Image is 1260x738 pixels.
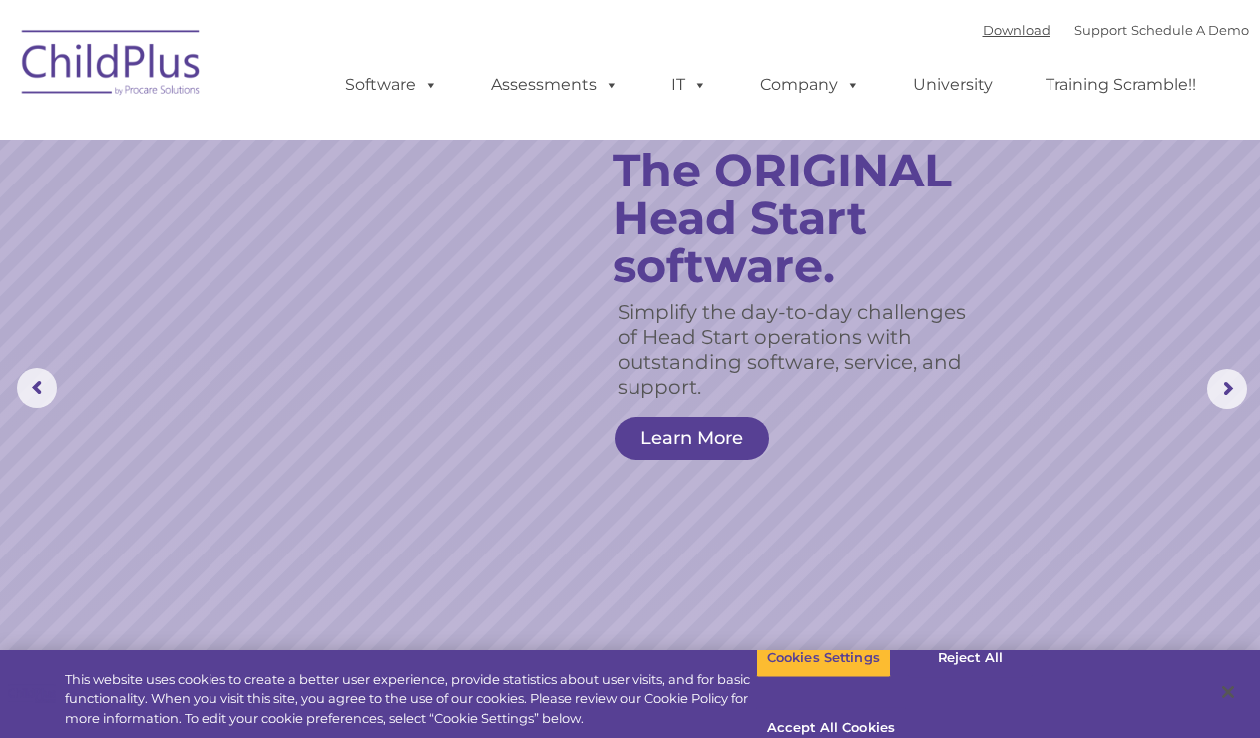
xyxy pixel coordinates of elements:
a: Learn More [615,417,769,460]
a: University [893,65,1013,105]
a: Software [325,65,458,105]
rs-layer: The ORIGINAL Head Start software. [613,147,1006,290]
button: Reject All [908,636,1033,678]
a: Training Scramble!! [1026,65,1216,105]
img: ChildPlus by Procare Solutions [12,16,211,116]
a: Support [1074,22,1127,38]
font: | [983,22,1249,38]
a: Schedule A Demo [1131,22,1249,38]
a: IT [651,65,727,105]
a: Assessments [471,65,638,105]
a: Company [740,65,880,105]
button: Close [1206,670,1250,714]
rs-layer: Simplify the day-to-day challenges of Head Start operations with outstanding software, service, a... [618,300,987,400]
div: This website uses cookies to create a better user experience, provide statistics about user visit... [65,670,756,728]
button: Cookies Settings [756,636,891,678]
a: Download [983,22,1050,38]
